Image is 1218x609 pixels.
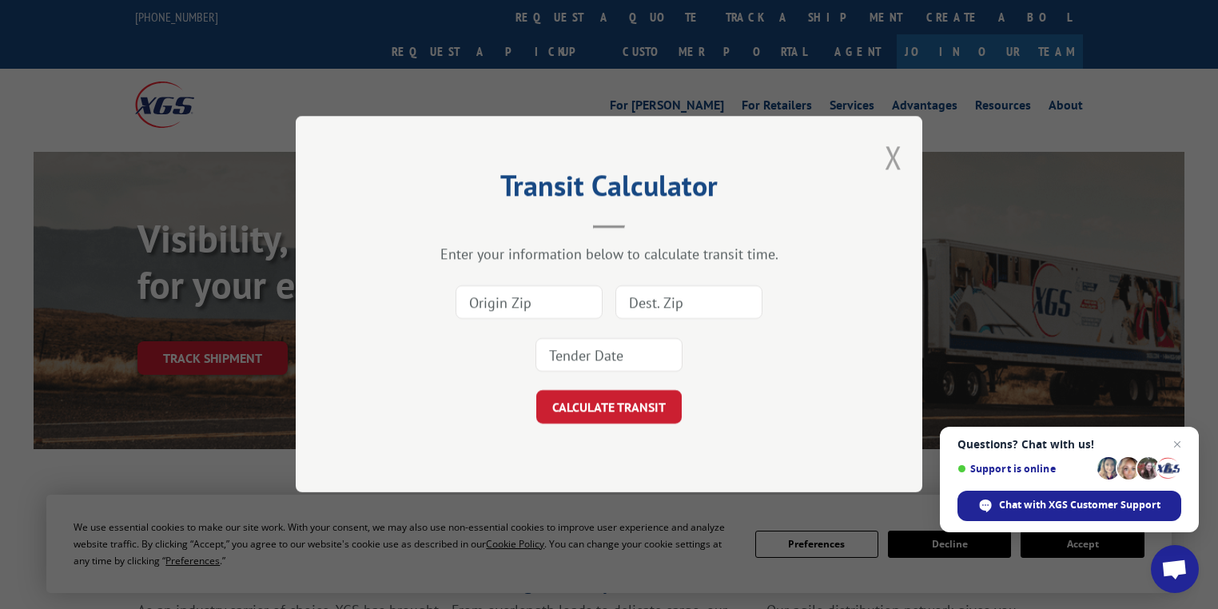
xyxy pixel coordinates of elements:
[615,286,762,320] input: Dest. Zip
[885,136,902,178] button: Close modal
[1168,435,1187,454] span: Close chat
[957,438,1181,451] span: Questions? Chat with us!
[1151,545,1199,593] div: Open chat
[957,463,1092,475] span: Support is online
[376,245,842,264] div: Enter your information below to calculate transit time.
[536,391,682,424] button: CALCULATE TRANSIT
[376,174,842,205] h2: Transit Calculator
[456,286,603,320] input: Origin Zip
[957,491,1181,521] div: Chat with XGS Customer Support
[999,498,1160,512] span: Chat with XGS Customer Support
[535,339,683,372] input: Tender Date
